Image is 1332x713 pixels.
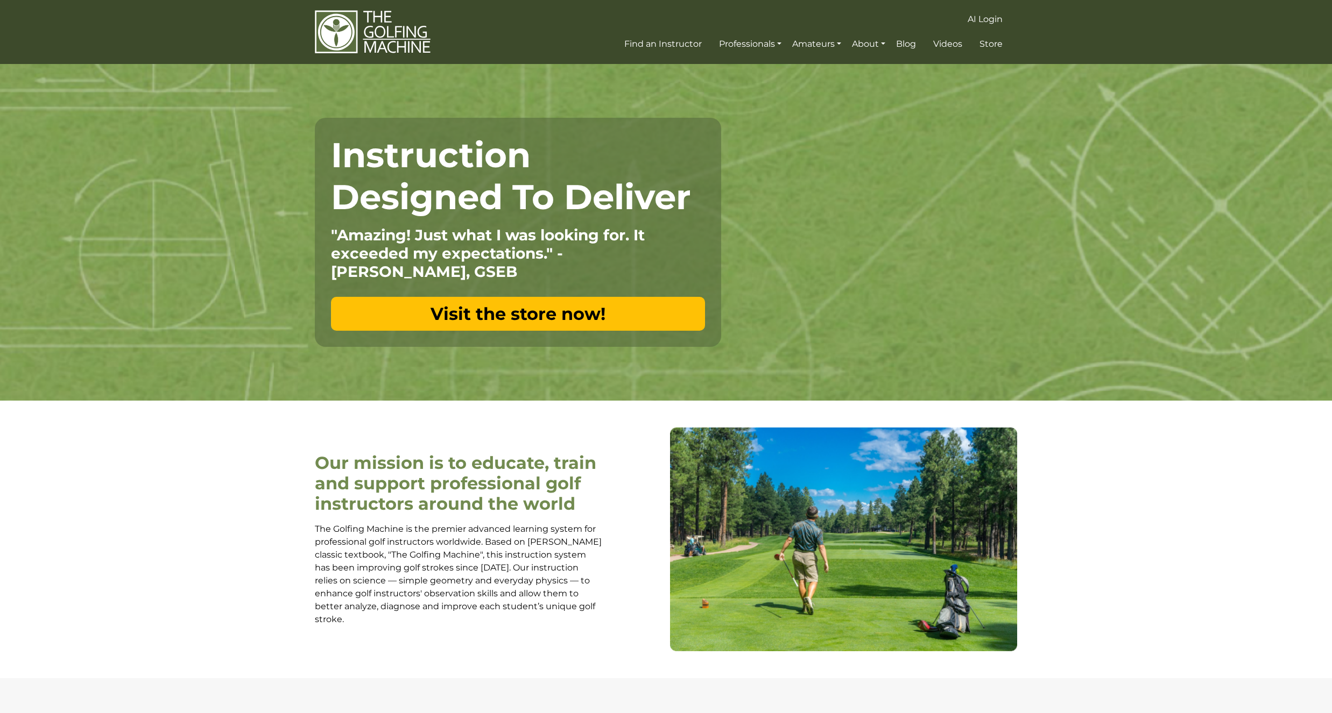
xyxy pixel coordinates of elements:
[977,34,1005,54] a: Store
[849,34,888,54] a: About
[968,14,1003,24] span: AI Login
[622,34,704,54] a: Find an Instructor
[315,10,431,54] img: The Golfing Machine
[716,34,784,54] a: Professionals
[893,34,919,54] a: Blog
[331,134,705,218] h1: Instruction Designed To Deliver
[624,39,702,49] span: Find an Instructor
[331,226,705,281] p: "Amazing! Just what I was looking for. It exceeded my expectations." - [PERSON_NAME], GSEB
[965,10,1005,29] a: AI Login
[933,39,962,49] span: Videos
[931,34,965,54] a: Videos
[979,39,1003,49] span: Store
[315,453,603,515] h2: Our mission is to educate, train and support professional golf instructors around the world
[896,39,916,49] span: Blog
[790,34,844,54] a: Amateurs
[315,523,603,626] p: The Golfing Machine is the premier advanced learning system for professional golf instructors wor...
[331,297,705,331] a: Visit the store now!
